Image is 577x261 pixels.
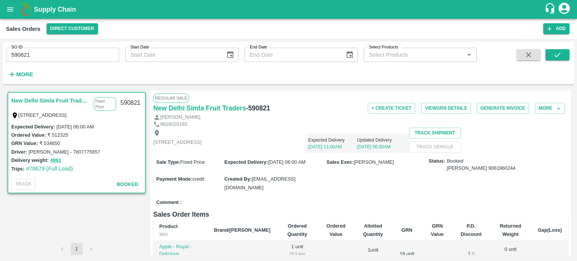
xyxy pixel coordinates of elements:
b: Ordered Quantity [287,223,307,237]
button: Add [543,23,569,34]
span: Booked [117,181,138,187]
label: [STREET_ADDRESS] [18,112,67,118]
b: Allotted Quantity [363,223,383,237]
label: GRN Value: [11,140,38,146]
div: ₹ 0 [459,250,483,258]
b: GRN Value [431,223,444,237]
b: GRN [402,227,412,233]
button: ViewGRN Details [421,103,471,114]
span: Booked [447,158,515,172]
button: open drawer [2,1,19,18]
input: Select Products [366,50,462,60]
label: Ordered Value: [11,132,46,138]
div: 0 Kg [495,253,526,260]
span: Fixed Price [180,159,205,165]
label: ₹ 512325 [47,132,68,138]
button: page 1 [71,243,83,255]
b: Ordered Value [326,223,346,237]
span: [PERSON_NAME] [354,159,394,165]
label: SO ID [11,44,23,50]
b: Brand/[PERSON_NAME] [214,227,270,233]
label: Sale Type : [156,159,180,165]
div: [PERSON_NAME] 9061960244 [447,165,515,172]
label: [DATE] 06:00 AM [56,124,94,130]
p: Apple - Royal - Delicious [159,243,202,257]
button: Select DC [47,23,98,34]
a: #78679 (Full Load) [26,166,73,172]
p: [DATE] 11:00AM [308,143,357,150]
b: Supply Chain [34,6,76,13]
button: More [6,68,35,81]
label: Delivery weight: [11,157,49,163]
a: Supply Chain [34,4,544,15]
span: Regular Sale [153,94,189,103]
img: logo [19,2,34,17]
div: SKU [159,231,202,238]
label: Created By : [224,176,252,182]
label: Expected Delivery : [11,124,55,130]
span: [DATE] 06:00 AM [268,159,305,165]
h6: - 590821 [246,103,270,113]
input: End Date [245,48,340,62]
b: Returned Weight [500,223,521,237]
label: End Date [250,44,267,50]
label: Start Date [130,44,149,50]
p: Updated Delivery [357,137,406,143]
b: Product [159,223,178,229]
label: Select Products [369,44,398,50]
nav: pagination navigation [55,243,98,255]
p: [DATE] 06:00AM [357,143,406,150]
label: Sales Exec : [326,159,353,165]
input: Start Date [125,48,220,62]
a: New Delhi Simla Fruit Traders [11,96,90,106]
button: 4961 [50,156,61,165]
button: More [535,103,565,114]
strong: More [16,71,33,77]
button: Choose date [343,48,357,62]
b: P.D. Discount [461,223,482,237]
button: + Create Ticket [368,103,415,114]
label: Trips: [11,166,24,172]
div: account of current user [557,2,571,17]
b: Gap(Loss) [538,227,562,233]
label: Status: [429,158,445,165]
button: Track Shipment [409,128,461,139]
h6: Sales Order Items [153,209,568,220]
div: 590821 [116,94,145,112]
p: [STREET_ADDRESS] [153,139,202,146]
p: Fixed Price [94,97,116,111]
a: New Delhi Simla Fruit Traders [153,103,246,113]
button: Generate Invoice [477,103,529,114]
p: 9818020165 [160,121,187,128]
div: customer-support [544,3,557,16]
label: Payment Mode : [156,176,192,182]
p: Expected Delivery [308,137,357,143]
input: Enter SO ID [6,48,119,62]
label: ₹ 534650 [39,140,60,146]
p: [PERSON_NAME] [160,114,201,121]
label: Expected Delivery : [224,159,268,165]
label: Driver: [11,149,27,155]
div: Sales Orders [6,24,41,34]
button: Open [464,50,474,60]
span: credit [192,176,204,182]
label: Comment : [156,199,182,206]
label: [PERSON_NAME] - 7807775657 [29,149,100,155]
button: Choose date [223,48,237,62]
span: [EMAIL_ADDRESS][DOMAIN_NAME] [224,176,295,190]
